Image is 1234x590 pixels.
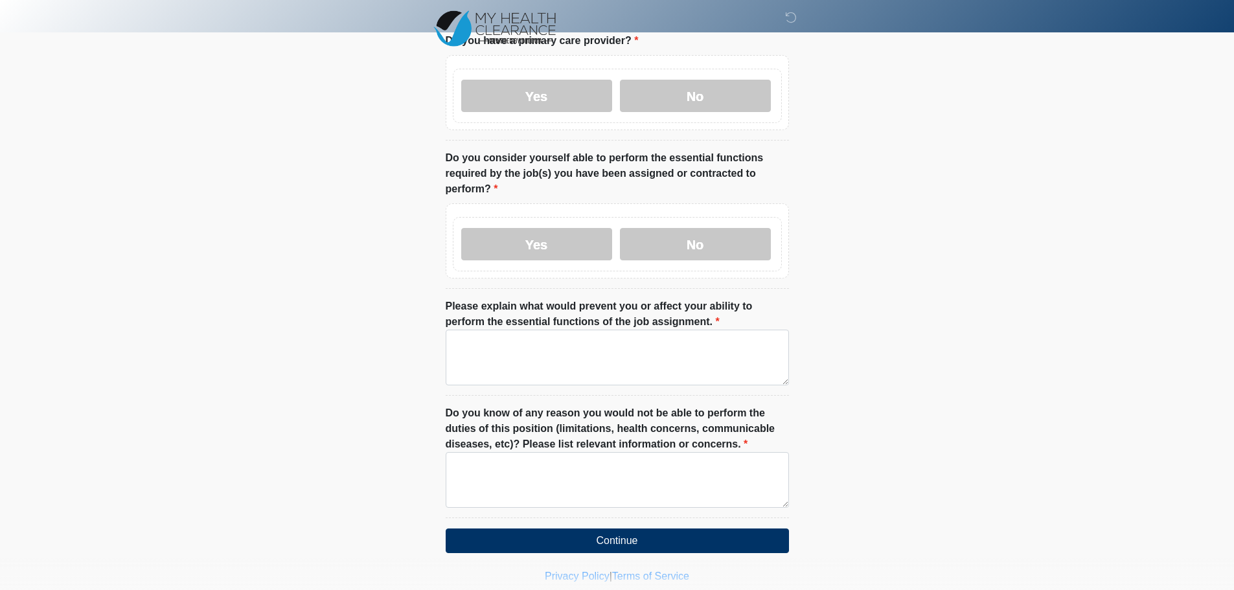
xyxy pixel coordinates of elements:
label: Do you know of any reason you would not be able to perform the duties of this position (limitatio... [446,405,789,452]
a: Privacy Policy [545,571,610,582]
label: Do you consider yourself able to perform the essential functions required by the job(s) you have ... [446,150,789,197]
label: No [620,228,771,260]
label: Yes [461,80,612,112]
a: Terms of Service [612,571,689,582]
button: Continue [446,528,789,553]
label: No [620,80,771,112]
a: | [610,571,612,582]
label: Please explain what would prevent you or affect your ability to perform the essential functions o... [446,299,789,330]
img: Docovia Health Assessments Logo [433,10,557,47]
label: Yes [461,228,612,260]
